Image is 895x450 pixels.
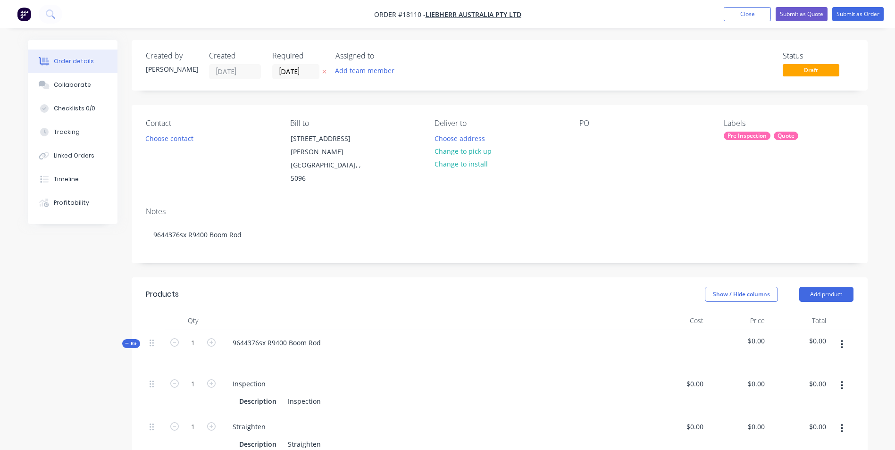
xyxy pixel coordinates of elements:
[28,120,117,144] button: Tracking
[799,287,853,302] button: Add product
[54,128,80,136] div: Tracking
[774,132,798,140] div: Quote
[772,336,826,346] span: $0.00
[225,420,273,433] div: Straighten
[374,10,426,19] span: Order #18110 -
[28,97,117,120] button: Checklists 0/0
[54,199,89,207] div: Profitability
[335,51,430,60] div: Assigned to
[724,119,853,128] div: Labels
[225,377,273,391] div: Inspection
[122,339,140,348] div: Kit
[146,207,853,216] div: Notes
[235,394,280,408] div: Description
[54,81,91,89] div: Collaborate
[435,119,564,128] div: Deliver to
[140,132,198,144] button: Choose contact
[54,57,94,66] div: Order details
[165,311,221,330] div: Qty
[146,220,853,249] div: 9644376sx R9400 Boom Rod
[146,289,179,300] div: Products
[28,50,117,73] button: Order details
[291,158,369,185] div: [GEOGRAPHIC_DATA], , 5096
[225,336,328,350] div: 9644376sx R9400 Boom Rod
[54,175,79,183] div: Timeline
[429,158,493,170] button: Change to install
[209,51,261,60] div: Created
[146,51,198,60] div: Created by
[146,119,275,128] div: Contact
[646,311,707,330] div: Cost
[28,73,117,97] button: Collaborate
[146,64,198,74] div: [PERSON_NAME]
[783,51,853,60] div: Status
[832,7,884,21] button: Submit as Order
[783,64,839,76] span: Draft
[17,7,31,21] img: Factory
[335,64,400,77] button: Add team member
[272,51,324,60] div: Required
[776,7,828,21] button: Submit as Quote
[54,151,94,160] div: Linked Orders
[28,144,117,167] button: Linked Orders
[54,104,95,113] div: Checklists 0/0
[28,167,117,191] button: Timeline
[426,10,521,19] a: Liebherr Australia Pty Ltd
[291,132,369,158] div: [STREET_ADDRESS][PERSON_NAME]
[769,311,830,330] div: Total
[429,145,496,158] button: Change to pick up
[330,64,399,77] button: Add team member
[284,394,325,408] div: Inspection
[579,119,709,128] div: PO
[429,132,490,144] button: Choose address
[724,132,770,140] div: Pre Inspection
[707,311,769,330] div: Price
[290,119,419,128] div: Bill to
[711,336,765,346] span: $0.00
[283,132,377,185] div: [STREET_ADDRESS][PERSON_NAME][GEOGRAPHIC_DATA], , 5096
[705,287,778,302] button: Show / Hide columns
[724,7,771,21] button: Close
[28,191,117,215] button: Profitability
[125,340,137,347] span: Kit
